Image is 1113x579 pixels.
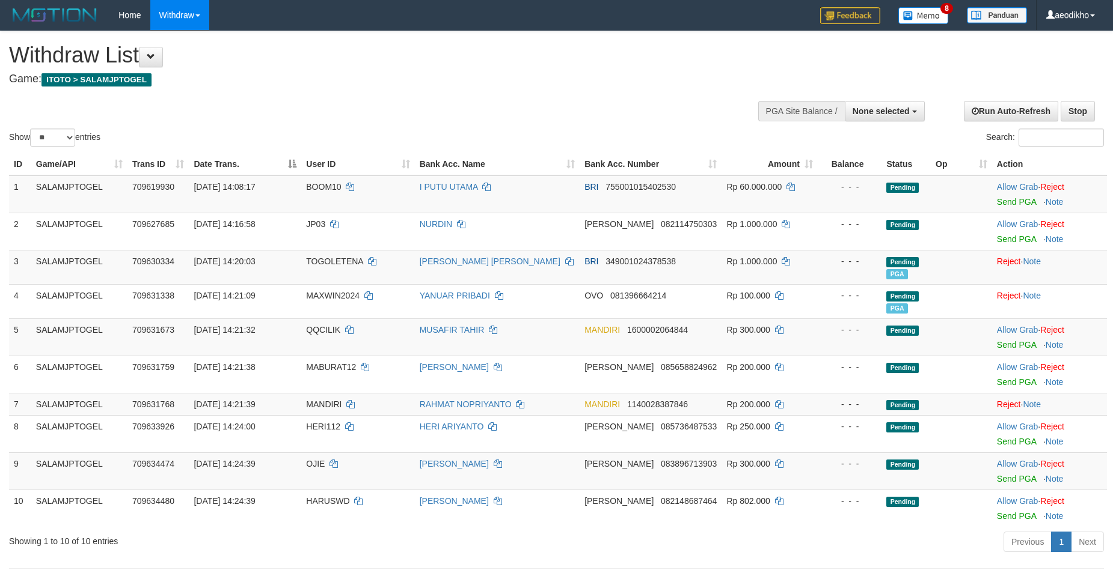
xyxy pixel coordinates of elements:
[301,153,414,175] th: User ID: activate to sort column ascending
[992,213,1107,250] td: ·
[967,7,1027,23] img: panduan.png
[661,459,717,468] span: Copy 083896713903 to clipboard
[898,7,949,24] img: Button%20Memo.svg
[194,422,255,431] span: [DATE] 14:24:00
[997,459,1038,468] a: Allow Grab
[9,73,730,85] h4: Game:
[9,318,31,356] td: 5
[415,153,580,175] th: Bank Acc. Name: activate to sort column ascending
[992,415,1107,452] td: ·
[420,182,478,192] a: I PUTU UTAMA
[132,422,174,431] span: 709633926
[997,182,1040,192] span: ·
[31,213,127,250] td: SALAMJPTOGEL
[823,324,877,336] div: - - -
[420,362,489,372] a: [PERSON_NAME]
[992,452,1107,490] td: ·
[886,497,919,507] span: Pending
[9,153,31,175] th: ID
[1051,532,1072,552] a: 1
[997,234,1036,244] a: Send PGA
[882,153,931,175] th: Status
[194,459,255,468] span: [DATE] 14:24:39
[997,340,1036,350] a: Send PGA
[627,325,688,335] span: Copy 1600002064844 to clipboard
[997,496,1040,506] span: ·
[886,422,919,432] span: Pending
[1023,291,1041,300] a: Note
[132,399,174,409] span: 709631768
[420,219,452,229] a: NURDIN
[132,362,174,372] span: 709631759
[726,291,770,300] span: Rp 100.000
[997,362,1038,372] a: Allow Grab
[823,255,877,267] div: - - -
[1019,129,1104,147] input: Search:
[420,422,484,431] a: HERI ARIYANTO
[584,325,620,335] span: MANDIRI
[9,129,100,147] label: Show entries
[306,325,340,335] span: QQCILIK
[194,219,255,229] span: [DATE] 14:16:58
[992,250,1107,284] td: ·
[997,459,1040,468] span: ·
[992,284,1107,318] td: ·
[580,153,722,175] th: Bank Acc. Number: activate to sort column ascending
[584,422,654,431] span: [PERSON_NAME]
[9,415,31,452] td: 8
[194,399,255,409] span: [DATE] 14:21:39
[9,6,100,24] img: MOTION_logo.png
[661,219,717,229] span: Copy 082114750303 to clipboard
[992,175,1107,213] td: ·
[726,422,770,431] span: Rp 250.000
[997,437,1036,446] a: Send PGA
[992,153,1107,175] th: Action
[9,284,31,318] td: 4
[9,356,31,393] td: 6
[584,256,598,266] span: BRI
[584,362,654,372] span: [PERSON_NAME]
[823,458,877,470] div: - - -
[1061,101,1095,121] a: Stop
[584,496,654,506] span: [PERSON_NAME]
[31,250,127,284] td: SALAMJPTOGEL
[940,3,953,14] span: 8
[997,219,1040,229] span: ·
[997,474,1036,484] a: Send PGA
[886,220,919,230] span: Pending
[886,183,919,193] span: Pending
[823,218,877,230] div: - - -
[9,530,455,547] div: Showing 1 to 10 of 10 entries
[997,325,1038,335] a: Allow Grab
[726,362,770,372] span: Rp 200.000
[1071,532,1104,552] a: Next
[823,495,877,507] div: - - -
[610,291,666,300] span: Copy 081396664214 to clipboard
[992,393,1107,415] td: ·
[9,490,31,527] td: 10
[132,496,174,506] span: 709634480
[997,511,1036,521] a: Send PGA
[31,356,127,393] td: SALAMJPTOGEL
[9,452,31,490] td: 9
[823,181,877,193] div: - - -
[886,257,919,267] span: Pending
[823,289,877,302] div: - - -
[1040,459,1064,468] a: Reject
[845,101,925,121] button: None selected
[1046,377,1064,387] a: Note
[189,153,301,175] th: Date Trans.: activate to sort column descending
[584,399,620,409] span: MANDIRI
[194,291,255,300] span: [DATE] 14:21:09
[823,398,877,410] div: - - -
[1040,362,1064,372] a: Reject
[31,175,127,213] td: SALAMJPTOGEL
[132,256,174,266] span: 709630334
[997,256,1021,266] a: Reject
[997,399,1021,409] a: Reject
[726,459,770,468] span: Rp 300.000
[1046,234,1064,244] a: Note
[886,400,919,410] span: Pending
[853,106,910,116] span: None selected
[931,153,992,175] th: Op: activate to sort column ascending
